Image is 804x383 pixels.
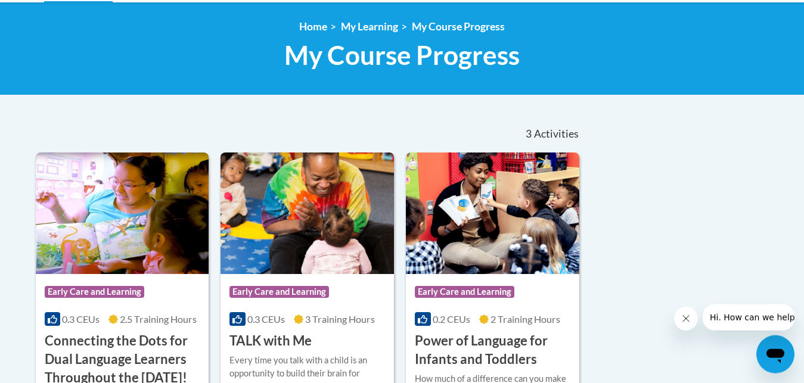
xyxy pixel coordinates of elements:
span: Activities [534,127,579,141]
img: Course Logo [36,152,209,274]
span: My Course Progress [284,39,520,71]
h3: Power of Language for Infants and Toddlers [415,332,570,369]
span: 0.2 CEUs [433,313,470,325]
span: 2.5 Training Hours [120,313,197,325]
span: Early Care and Learning [415,286,514,298]
span: 0.3 CEUs [247,313,285,325]
iframe: Close message [674,307,698,331]
a: My Learning [341,20,398,33]
span: Early Care and Learning [45,286,144,298]
span: 3 [526,127,532,141]
img: Course Logo [406,152,579,274]
span: Early Care and Learning [229,286,329,298]
a: My Course Progress [412,20,505,33]
img: Course Logo [221,152,394,274]
iframe: Button to launch messaging window [756,335,794,373]
span: Hi. How can we help? [7,8,97,18]
iframe: Message from company [703,304,794,331]
span: 3 Training Hours [305,313,375,325]
span: 0.3 CEUs [62,313,100,325]
span: 2 Training Hours [491,313,560,325]
a: Home [299,20,327,33]
h3: TALK with Me [229,332,312,350]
